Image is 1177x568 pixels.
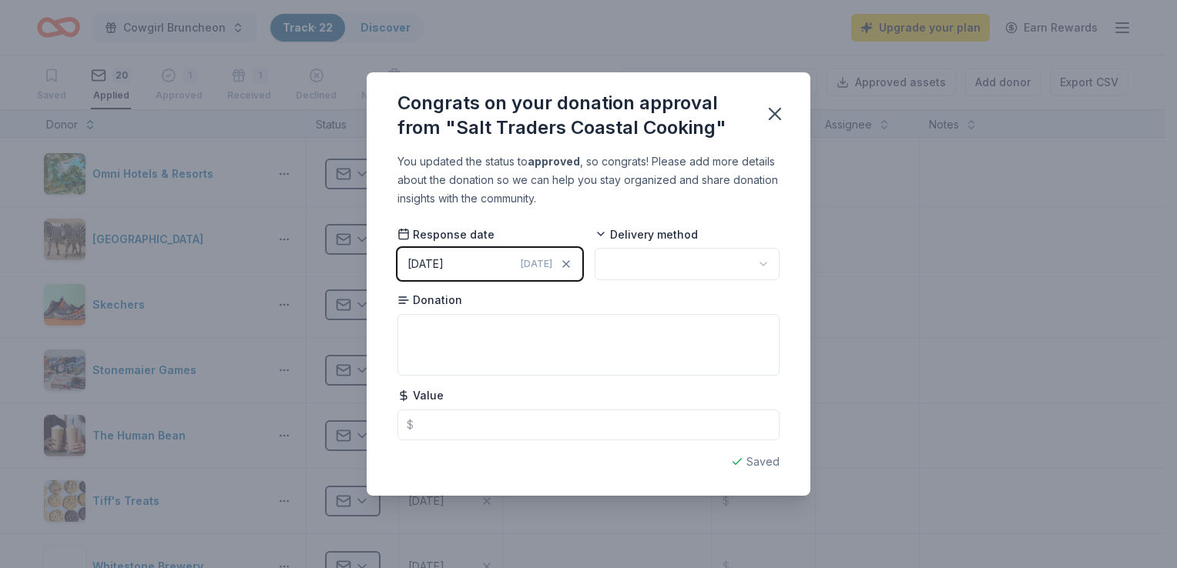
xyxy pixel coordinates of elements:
div: [DATE] [407,255,444,273]
b: approved [528,155,580,168]
span: Value [397,388,444,403]
div: Congrats on your donation approval from "Salt Traders Coastal Cooking" [397,91,746,140]
span: Response date [397,227,495,242]
div: You updated the status to , so congrats! Please add more details about the donation so we can hel... [397,152,780,208]
button: [DATE][DATE] [397,248,582,280]
span: Delivery method [595,227,698,242]
span: [DATE] [521,258,552,270]
span: Donation [397,292,462,308]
